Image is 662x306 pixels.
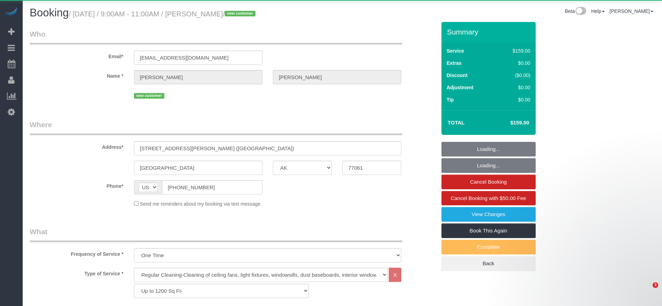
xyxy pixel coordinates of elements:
legend: What [30,227,402,242]
input: Email* [134,51,262,65]
a: Cancel Booking with $50.00 Fee [441,191,536,206]
small: / [DATE] / 9:00AM - 11:00AM / [PERSON_NAME] [69,10,258,18]
label: Type of Service * [24,268,129,277]
a: Cancel Booking [441,175,536,189]
input: Last Name* [273,70,401,84]
label: Phone* [24,180,129,190]
a: Help [591,8,605,14]
span: new customer [134,93,164,99]
label: Adjustment [447,84,474,91]
label: Service [447,47,464,54]
div: $0.00 [498,96,530,103]
span: Send me reminders about my booking via text message [140,201,261,207]
label: Address* [24,141,129,151]
iframe: Intercom live chat [638,282,655,299]
div: ($0.00) [498,72,530,79]
input: Zip Code* [342,161,401,175]
input: Phone* [162,180,262,194]
a: Back [441,256,536,271]
img: Automaid Logo [4,7,18,17]
a: Book This Again [441,223,536,238]
strong: Total [448,120,465,125]
label: Extras [447,60,462,67]
legend: Who [30,29,402,45]
div: $0.00 [498,84,530,91]
label: Frequency of Service * [24,248,129,258]
span: new customer [225,11,255,16]
h3: Summary [447,28,532,36]
span: Booking [30,7,69,19]
span: 3 [653,282,658,288]
span: / [223,10,258,18]
input: City* [134,161,262,175]
span: Cancel Booking with $50.00 Fee [451,195,526,201]
div: $0.00 [498,60,530,67]
a: View Changes [441,207,536,222]
input: First Name* [134,70,262,84]
a: Beta [565,8,586,14]
img: New interface [575,7,586,16]
legend: Where [30,120,402,135]
label: Tip [447,96,454,103]
label: Name * [24,70,129,79]
h4: $159.00 [489,120,529,126]
label: Email* [24,51,129,60]
div: $159.00 [498,47,530,54]
a: [PERSON_NAME] [610,8,653,14]
label: Discount [447,72,468,79]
